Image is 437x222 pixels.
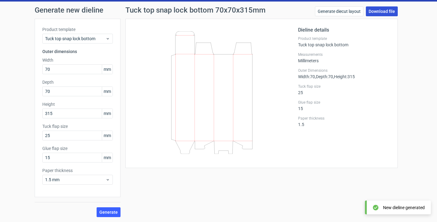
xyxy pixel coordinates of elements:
[298,84,390,89] label: Tuck flap size
[298,36,390,47] div: Tuck top snap lock bottom
[102,109,113,118] span: mm
[298,116,390,121] label: Paper thickness
[298,84,390,95] div: 25
[125,6,266,14] h1: Tuck top snap lock bottom 70x70x315mm
[333,74,355,79] span: , Height : 315
[298,52,390,57] label: Measurements
[383,205,425,211] div: New dieline generated
[42,79,113,85] label: Depth
[298,36,390,41] label: Product template
[102,131,113,140] span: mm
[45,36,105,42] span: Tuck top snap lock bottom
[42,145,113,151] label: Glue flap size
[298,52,390,63] div: Millimeters
[35,6,403,14] h1: Generate new dieline
[102,65,113,74] span: mm
[97,207,121,217] button: Generate
[298,74,315,79] span: Width : 70
[315,6,363,16] a: Generate diecut layout
[42,167,113,174] label: Paper thickness
[99,210,118,214] span: Generate
[315,74,333,79] span: , Depth : 70
[42,123,113,129] label: Tuck flap size
[366,6,398,16] a: Download file
[298,26,390,34] h2: Dieline details
[298,100,390,111] div: 15
[42,57,113,63] label: Width
[298,100,390,105] label: Glue flap size
[42,26,113,33] label: Product template
[298,116,390,127] div: 1.5
[102,153,113,162] span: mm
[45,177,105,183] span: 1.5 mm
[42,101,113,107] label: Height
[298,68,390,73] label: Outer Dimensions
[102,87,113,96] span: mm
[42,48,113,55] h3: Outer dimensions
